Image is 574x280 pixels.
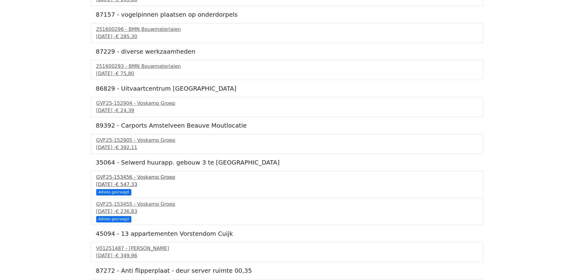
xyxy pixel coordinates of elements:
[116,182,137,187] span: € 547,33
[96,189,131,195] div: Advies gevraagd
[96,100,478,114] a: GVF25-152904 - Voskamp Groep[DATE] -€ 24,39
[96,63,478,70] div: 251600293 - BMN Bouwmaterialen
[96,137,478,144] div: GVF25-152905 - Voskamp Groep
[96,26,478,40] a: 251600296 - BMN Bouwmaterialen[DATE] -€ 285,30
[96,245,478,259] a: V01251487 - [PERSON_NAME][DATE] -€ 349,96
[116,34,137,39] span: € 285,30
[96,201,478,208] div: GVF25-153455 - Voskamp Groep
[96,208,478,215] div: [DATE] -
[96,122,478,129] h5: 89392 - Carports Amstelveen Beauve Moutlocatie
[96,70,478,77] div: [DATE] -
[96,33,478,40] div: [DATE] -
[96,159,478,166] h5: 35064 - Selwerd huurapp. gebouw 3 te [GEOGRAPHIC_DATA]
[116,108,134,113] span: € 24,39
[96,100,478,107] div: GVF25-152904 - Voskamp Groep
[96,216,131,222] div: Advies gevraagd
[96,85,478,92] h5: 86829 - Uitvaartcentrum [GEOGRAPHIC_DATA]
[96,63,478,77] a: 251600293 - BMN Bouwmaterialen[DATE] -€ 75,80
[96,267,478,274] h5: 87272 - Anti flipperplaat - deur server ruimte 00,35
[96,26,478,33] div: 251600296 - BMN Bouwmaterialen
[96,11,478,18] h5: 87157 - vogelpinnen plaatsen op onderdorpels
[96,144,478,151] div: [DATE] -
[116,145,137,150] span: € 392,11
[96,230,478,237] h5: 45094 - 13 appartementen Vorstendom Cuijk
[96,48,478,55] h5: 87229 - diverse werkzaamheden
[96,107,478,114] div: [DATE] -
[116,253,137,258] span: € 349,96
[116,208,137,214] span: € 236,83
[116,71,134,76] span: € 75,80
[96,245,478,252] div: V01251487 - [PERSON_NAME]
[96,174,478,195] a: GVF25-153456 - Voskamp Groep[DATE] -€ 547,33 Advies gevraagd
[96,252,478,259] div: [DATE] -
[96,181,478,188] div: [DATE] -
[96,174,478,181] div: GVF25-153456 - Voskamp Groep
[96,201,478,222] a: GVF25-153455 - Voskamp Groep[DATE] -€ 236,83 Advies gevraagd
[96,137,478,151] a: GVF25-152905 - Voskamp Groep[DATE] -€ 392,11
